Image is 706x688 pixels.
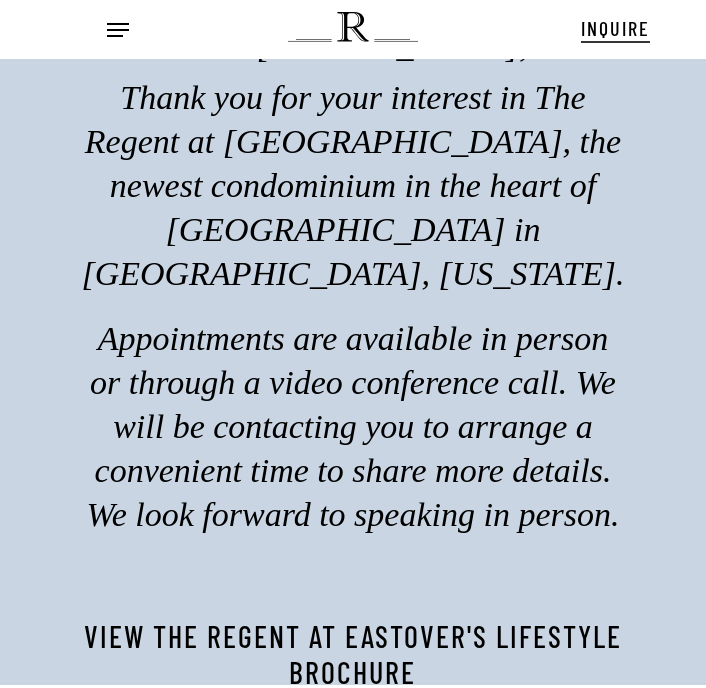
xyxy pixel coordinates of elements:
[581,6,650,48] a: INQUIRE
[78,317,627,537] h2: Appointments are available in person or through a video conference call. We will be contacting yo...
[288,12,417,42] img: The Regent
[78,76,627,296] h2: Thank you for your interest in The Regent at [GEOGRAPHIC_DATA], the newest condominium in the hea...
[581,16,650,40] span: INQUIRE
[107,20,129,40] a: Navigation Menu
